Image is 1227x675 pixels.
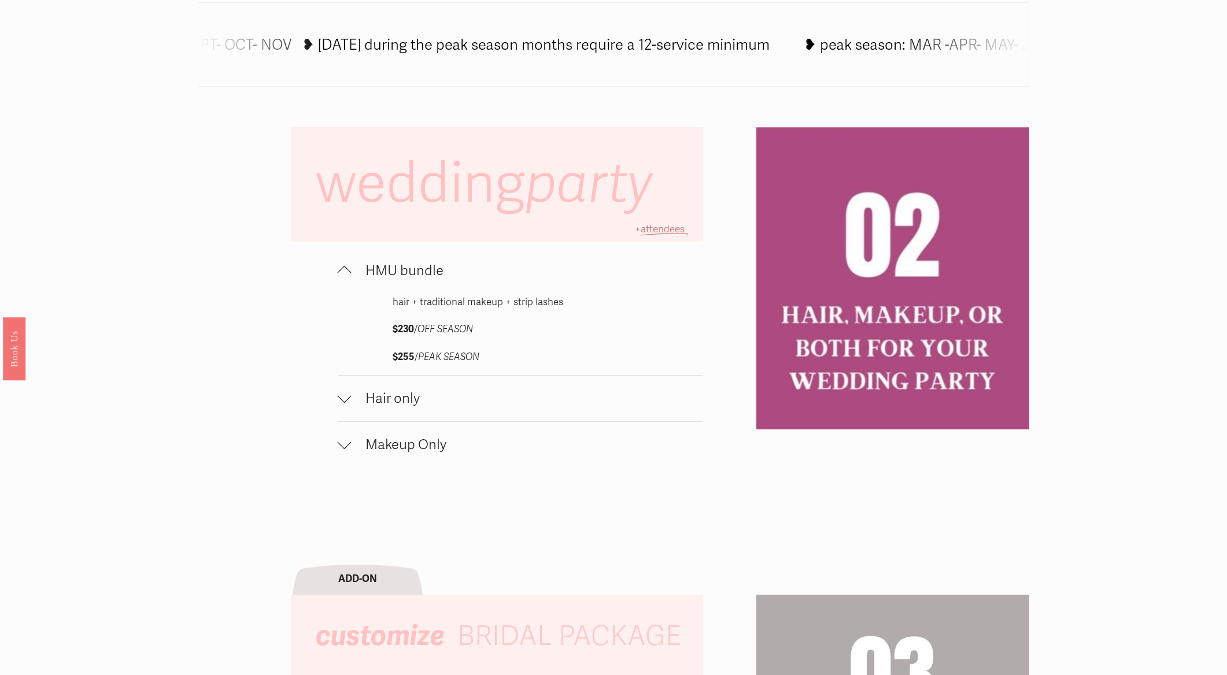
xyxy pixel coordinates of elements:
[393,323,414,335] strong: $230
[316,619,445,653] em: customize
[393,348,649,366] p: /
[418,351,479,363] em: PEAK SEASON
[393,294,649,311] p: hair + traditional makeup + strip lashes
[338,573,377,585] strong: ADD-ON
[635,223,641,235] span: +
[338,248,704,294] button: HMU bundle
[352,436,704,453] span: Makeup Only
[804,36,1176,54] tspan: ❥ peak season: MAR -APR- MAY- JUNE- SEPT- OCT- NOV
[302,36,770,54] tspan: ❥ [DATE] during the peak season months require a 12-service minimum
[338,422,704,468] button: Makeup Only
[352,390,704,407] span: Hair only
[457,620,681,653] span: BRIDAL PACKAGE
[338,376,704,421] button: Hair only
[525,150,653,218] em: party
[352,262,704,279] span: HMU bundle
[338,294,704,375] div: HMU bundle
[316,150,666,218] span: wedding
[3,317,25,380] a: Book Us
[417,323,473,335] em: OFF SEASON
[641,223,685,235] span: attendees
[393,351,415,363] strong: $255
[393,321,649,339] p: /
